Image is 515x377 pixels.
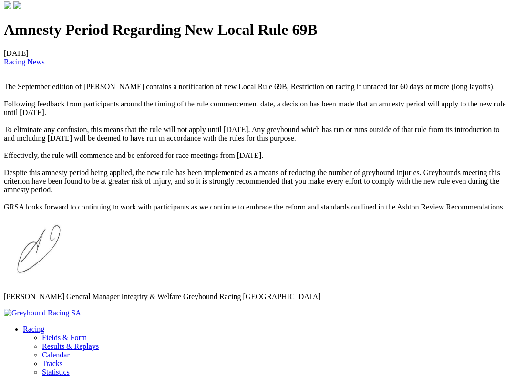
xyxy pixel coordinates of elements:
[4,83,511,211] p: The September edition of [PERSON_NAME] contains a notification of new Local Rule 69B, Restriction...
[42,342,99,350] a: Results & Replays
[42,334,87,342] a: Fields & Form
[4,1,11,9] img: facebook.svg
[13,1,21,9] img: twitter.svg
[4,49,45,66] span: [DATE]
[4,58,45,66] a: Racing News
[42,351,70,359] a: Calendar
[4,219,75,291] img: Andrew%20signature.jpeg
[23,325,44,333] a: Racing
[4,219,511,301] p: [PERSON_NAME] General Manager Integrity & Welfare Greyhound Racing [GEOGRAPHIC_DATA]
[42,368,70,376] a: Statistics
[42,359,62,367] a: Tracks
[4,21,511,39] h1: Amnesty Period Regarding New Local Rule 69B
[4,309,81,317] img: Greyhound Racing SA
